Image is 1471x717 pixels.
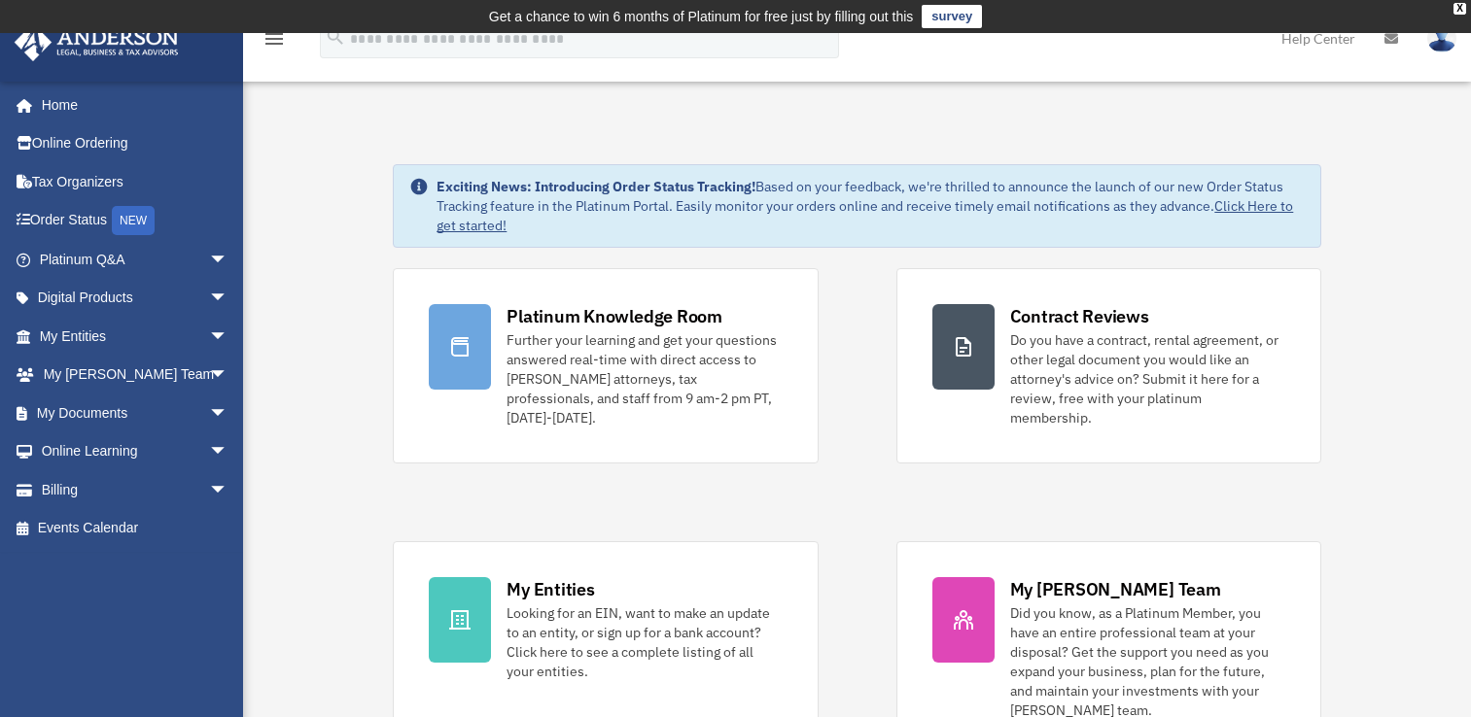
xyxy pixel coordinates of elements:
[112,206,155,235] div: NEW
[14,356,258,394] a: My [PERSON_NAME] Teamarrow_drop_down
[507,330,782,427] div: Further your learning and get your questions answered real-time with direct access to [PERSON_NAM...
[209,432,248,472] span: arrow_drop_down
[14,393,258,432] a: My Documentsarrow_drop_down
[14,317,258,356] a: My Entitiesarrow_drop_down
[14,432,258,471] a: Online Learningarrow_drop_down
[209,317,248,357] span: arrow_drop_down
[1010,577,1221,601] div: My [PERSON_NAME] Team
[209,393,248,433] span: arrow_drop_down
[14,124,258,163] a: Online Ordering
[489,5,914,28] div: Get a chance to win 6 months of Platinum for free just by filling out this
[325,26,346,48] i: search
[437,197,1293,234] a: Click Here to get started!
[1453,3,1466,15] div: close
[209,356,248,395] span: arrow_drop_down
[437,177,1304,235] div: Based on your feedback, we're thrilled to announce the launch of our new Order Status Tracking fe...
[209,240,248,280] span: arrow_drop_down
[1010,304,1149,328] div: Contract Reviews
[507,603,782,681] div: Looking for an EIN, want to make an update to an entity, or sign up for a bank account? Click her...
[14,85,248,124] a: Home
[263,34,286,51] a: menu
[393,268,818,463] a: Platinum Knowledge Room Further your learning and get your questions answered real-time with dire...
[507,577,594,601] div: My Entities
[14,279,258,318] a: Digital Productsarrow_drop_down
[209,279,248,319] span: arrow_drop_down
[9,23,185,61] img: Anderson Advisors Platinum Portal
[14,201,258,241] a: Order StatusNEW
[922,5,982,28] a: survey
[437,178,755,195] strong: Exciting News: Introducing Order Status Tracking!
[263,27,286,51] i: menu
[1010,330,1285,427] div: Do you have a contract, rental agreement, or other legal document you would like an attorney's ad...
[14,162,258,201] a: Tax Organizers
[209,470,248,510] span: arrow_drop_down
[14,470,258,509] a: Billingarrow_drop_down
[14,509,258,548] a: Events Calendar
[507,304,722,328] div: Platinum Knowledge Room
[1427,24,1456,52] img: User Pic
[14,240,258,279] a: Platinum Q&Aarrow_drop_down
[896,268,1321,463] a: Contract Reviews Do you have a contract, rental agreement, or other legal document you would like...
